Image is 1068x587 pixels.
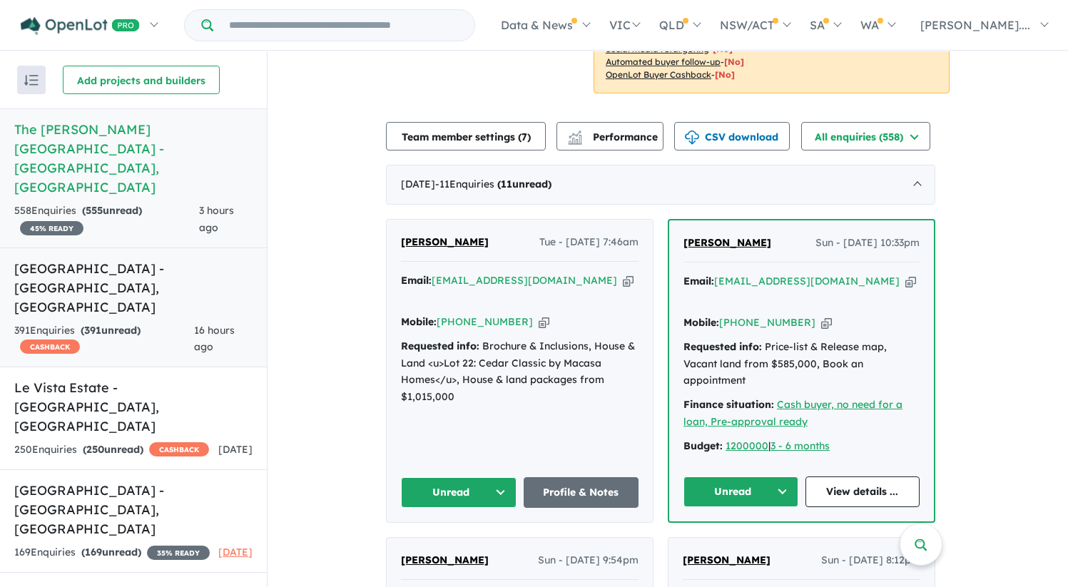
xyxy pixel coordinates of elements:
[401,338,639,406] div: Brochure & Inclusions, House & Land <u>Lot 22: Cedar Classic by Macasa Homes</u>, House & land pa...
[801,122,930,150] button: All enquiries (558)
[216,10,472,41] input: Try estate name, suburb, builder or developer
[14,378,253,436] h5: Le Vista Estate - [GEOGRAPHIC_DATA] , [GEOGRAPHIC_DATA]
[538,552,639,569] span: Sun - [DATE] 9:54pm
[815,235,920,252] span: Sun - [DATE] 10:33pm
[401,234,489,251] a: [PERSON_NAME]
[606,44,709,54] u: Social media retargeting
[683,236,771,249] span: [PERSON_NAME]
[570,131,658,143] span: Performance
[568,135,582,144] img: bar-chart.svg
[724,56,744,67] span: [No]
[683,235,771,252] a: [PERSON_NAME]
[683,339,920,389] div: Price-list & Release map, Vacant land from $585,000, Book an appointment
[218,443,253,456] span: [DATE]
[401,274,432,287] strong: Email:
[194,324,235,354] span: 16 hours ago
[683,439,723,452] strong: Budget:
[81,324,141,337] strong: ( unread)
[149,442,209,456] span: CASHBACK
[386,122,546,150] button: Team member settings (7)
[218,546,253,558] span: [DATE]
[606,69,711,80] u: OpenLot Buyer Cashback
[539,234,639,251] span: Tue - [DATE] 7:46am
[81,546,141,558] strong: ( unread)
[569,131,581,138] img: line-chart.svg
[86,443,104,456] span: 250
[556,122,663,150] button: Performance
[20,340,80,354] span: CASHBACK
[435,178,551,190] span: - 11 Enquir ies
[713,44,733,54] span: [No]
[623,273,634,288] button: Copy
[14,322,194,357] div: 391 Enquir ies
[905,274,916,289] button: Copy
[683,438,920,455] div: |
[14,544,210,561] div: 169 Enquir ies
[683,316,719,329] strong: Mobile:
[199,204,234,234] span: 3 hours ago
[524,477,639,508] a: Profile & Notes
[683,553,771,566] span: [PERSON_NAME]
[685,131,699,145] img: download icon
[24,75,39,86] img: sort.svg
[821,315,832,330] button: Copy
[432,274,617,287] a: [EMAIL_ADDRESS][DOMAIN_NAME]
[401,315,437,328] strong: Mobile:
[82,204,142,217] strong: ( unread)
[726,439,768,452] a: 1200000
[683,398,774,411] strong: Finance situation:
[401,553,489,566] span: [PERSON_NAME]
[606,56,721,67] u: Automated buyer follow-up
[714,275,900,287] a: [EMAIL_ADDRESS][DOMAIN_NAME]
[437,315,533,328] a: [PHONE_NUMBER]
[683,275,714,287] strong: Email:
[83,443,143,456] strong: ( unread)
[771,439,830,452] a: 3 - 6 months
[14,259,253,317] h5: [GEOGRAPHIC_DATA] - [GEOGRAPHIC_DATA] , [GEOGRAPHIC_DATA]
[84,324,101,337] span: 391
[20,221,83,235] span: 45 % READY
[386,165,935,205] div: [DATE]
[14,441,209,459] div: 250 Enquir ies
[719,316,815,329] a: [PHONE_NUMBER]
[401,340,479,352] strong: Requested info:
[86,204,103,217] span: 555
[85,546,102,558] span: 169
[683,552,771,569] a: [PERSON_NAME]
[683,476,798,507] button: Unread
[501,178,512,190] span: 11
[14,120,253,197] h5: The [PERSON_NAME][GEOGRAPHIC_DATA] - [GEOGRAPHIC_DATA] , [GEOGRAPHIC_DATA]
[401,235,489,248] span: [PERSON_NAME]
[683,398,902,428] a: Cash buyer, no need for a loan, Pre-approval ready
[674,122,790,150] button: CSV download
[401,477,517,508] button: Unread
[683,340,762,353] strong: Requested info:
[715,69,735,80] span: [No]
[805,476,920,507] a: View details ...
[21,17,140,35] img: Openlot PRO Logo White
[14,481,253,538] h5: [GEOGRAPHIC_DATA] - [GEOGRAPHIC_DATA] , [GEOGRAPHIC_DATA]
[821,552,920,569] span: Sun - [DATE] 8:12pm
[401,552,489,569] a: [PERSON_NAME]
[497,178,551,190] strong: ( unread)
[522,131,527,143] span: 7
[920,18,1030,32] span: [PERSON_NAME]....
[63,66,220,94] button: Add projects and builders
[147,546,210,560] span: 35 % READY
[539,315,549,330] button: Copy
[14,203,199,237] div: 558 Enquir ies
